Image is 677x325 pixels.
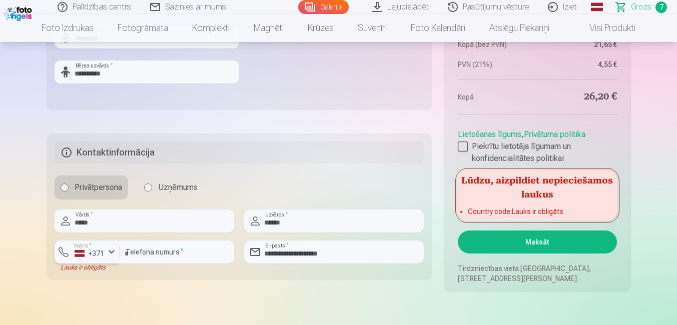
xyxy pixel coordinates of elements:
label: Uzņēmums [138,175,204,199]
a: Lietošanas līgums [458,129,521,139]
h5: Kontaktinformācija [55,141,424,163]
input: Privātpersona [61,183,69,191]
label: Valsts [71,242,95,249]
dd: 21,65 € [542,39,617,49]
input: Uzņēmums [144,183,152,191]
button: Valsts*+371 [55,240,120,263]
a: Suvenīri [346,14,399,42]
dt: Kopā [458,90,532,104]
a: Foto kalendāri [399,14,477,42]
a: Fotogrāmata [106,14,180,42]
div: +371 [75,248,105,258]
span: 7 [655,1,667,13]
dt: PVN (21%) [458,59,532,69]
h5: Lūdzu, aizpildiet nepieciešamos laukus [458,170,616,202]
a: Privātuma politika [524,129,585,139]
li: Country code : Lauks ir obligāts [468,206,606,216]
a: Magnēti [242,14,296,42]
div: , [458,124,616,164]
label: Piekrītu lietotāja līgumam un konfidencialitātes politikai [458,140,616,164]
span: Grozs [631,1,651,13]
dd: 26,20 € [542,90,617,104]
a: Atslēgu piekariņi [477,14,561,42]
dd: 4,55 € [542,59,617,69]
button: Maksāt [458,230,616,253]
dt: Kopā (bez PVN) [458,39,532,49]
a: Visi produkti [561,14,647,42]
div: Lauks ir obligāts [55,263,120,271]
a: Komplekti [180,14,242,42]
p: Tirdzniecības vieta [GEOGRAPHIC_DATA], [STREET_ADDRESS][PERSON_NAME] [458,263,616,283]
img: /fa1 [4,4,35,21]
label: Privātpersona [55,175,128,199]
a: Krūzes [296,14,346,42]
a: Foto izdrukas [30,14,106,42]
